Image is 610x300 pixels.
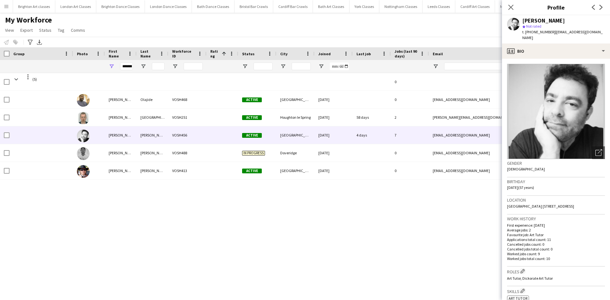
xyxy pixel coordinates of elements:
input: Email Filter Input [444,63,552,70]
span: Last job [356,51,371,56]
div: [GEOGRAPHIC_DATA] [276,91,315,108]
span: t. [PHONE_NUMBER] [522,30,555,34]
input: Joined Filter Input [330,63,349,70]
span: Joined [318,51,331,56]
span: Not rated [526,24,541,29]
span: Jobs (last 90 days) [395,49,417,58]
button: Brighton Dance Classes [96,0,145,13]
div: [GEOGRAPHIC_DATA] [276,126,315,144]
div: VOSH468 [168,91,207,108]
div: VOSH456 [168,126,207,144]
p: Favourite job: Art Tutor [507,232,605,237]
button: London Dance Classes [145,0,192,13]
div: [EMAIL_ADDRESS][DOMAIN_NAME] [429,91,556,108]
input: First Name Filter Input [120,63,133,70]
div: [PERSON_NAME] [105,126,137,144]
div: [EMAIL_ADDRESS][DOMAIN_NAME] [429,162,556,179]
input: City Filter Input [292,63,311,70]
div: 0 [391,162,429,179]
div: [EMAIL_ADDRESS][DOMAIN_NAME] [429,126,556,144]
a: Status [37,26,54,34]
span: Tag [58,27,64,33]
p: Applications total count: 11 [507,237,605,242]
span: Comms [71,27,85,33]
img: Richard Borrowdale [77,112,90,124]
input: Status Filter Input [254,63,273,70]
button: Bristol Bar Crawls [234,0,273,13]
span: Last Name [140,49,157,58]
a: Comms [68,26,88,34]
div: VOSH251 [168,109,207,126]
button: Open Filter Menu [172,63,178,69]
button: Open Filter Menu [109,63,114,69]
div: 4 days [353,126,391,144]
div: [GEOGRAPHIC_DATA] [276,162,315,179]
button: Open Filter Menu [318,63,324,69]
div: [DATE] [315,144,353,162]
div: 0 [391,73,429,90]
img: Olaoluwa Richards Olajide [77,94,90,107]
a: Tag [55,26,67,34]
img: Richard Rushton [77,147,90,160]
span: Group [13,51,24,56]
div: [DATE] [315,109,353,126]
span: Rating [210,49,219,58]
input: Workforce ID Filter Input [184,63,203,70]
h3: Skills [507,288,605,294]
div: [PERSON_NAME][EMAIL_ADDRESS][DOMAIN_NAME] [429,109,556,126]
div: VOSH413 [168,162,207,179]
app-action-btn: Export XLSX [36,38,43,46]
span: View [5,27,14,33]
div: VOSH488 [168,144,207,162]
div: [PERSON_NAME] [522,18,565,23]
button: Open Filter Menu [433,63,438,69]
h3: Birthday [507,179,605,184]
h3: Roles [507,268,605,275]
button: Leeds Classes [423,0,455,13]
span: Photo [77,51,88,56]
div: Bio [502,43,610,59]
span: Art Tutor, Dickorate Art Tutor [507,276,553,281]
span: Active [242,169,262,173]
span: [GEOGRAPHIC_DATA] [STREET_ADDRESS] [507,204,574,209]
button: Brighton Art classes [13,0,55,13]
span: First Name [109,49,125,58]
span: [DATE] (57 years) [507,185,534,190]
div: [PERSON_NAME] [105,109,137,126]
span: Status [39,27,51,33]
div: [DATE] [315,126,353,144]
div: Olajide [137,91,168,108]
div: 7 [391,126,429,144]
button: Manchester Classes [495,0,538,13]
div: [PERSON_NAME] [137,126,168,144]
span: Active [242,97,262,102]
p: Average jobs: 2 [507,228,605,232]
button: Cardiff Bar Crawls [273,0,313,13]
div: [PERSON_NAME] [137,144,168,162]
div: [PERSON_NAME] [105,91,137,108]
button: York Classes [349,0,379,13]
button: Open Filter Menu [280,63,286,69]
span: (5) [32,73,37,85]
div: 0 [391,144,429,162]
div: [DATE] [315,162,353,179]
div: Houghton le Spring [276,109,315,126]
div: [PERSON_NAME] [105,162,137,179]
span: | [EMAIL_ADDRESS][DOMAIN_NAME] [522,30,603,40]
button: Cardiff Art Classes [455,0,495,13]
a: View [3,26,17,34]
div: Doveridge [276,144,315,162]
span: Email [433,51,443,56]
p: Worked jobs total count: 10 [507,256,605,261]
button: Nottingham Classes [379,0,423,13]
span: City [280,51,288,56]
div: 0 [391,91,429,108]
button: Open Filter Menu [140,63,146,69]
button: Bath Dance Classes [192,0,234,13]
span: Workforce ID [172,49,195,58]
div: 2 [391,109,429,126]
span: My Workforce [5,15,52,25]
h3: Work history [507,216,605,222]
div: Open photos pop-in [592,146,605,159]
a: Export [18,26,35,34]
